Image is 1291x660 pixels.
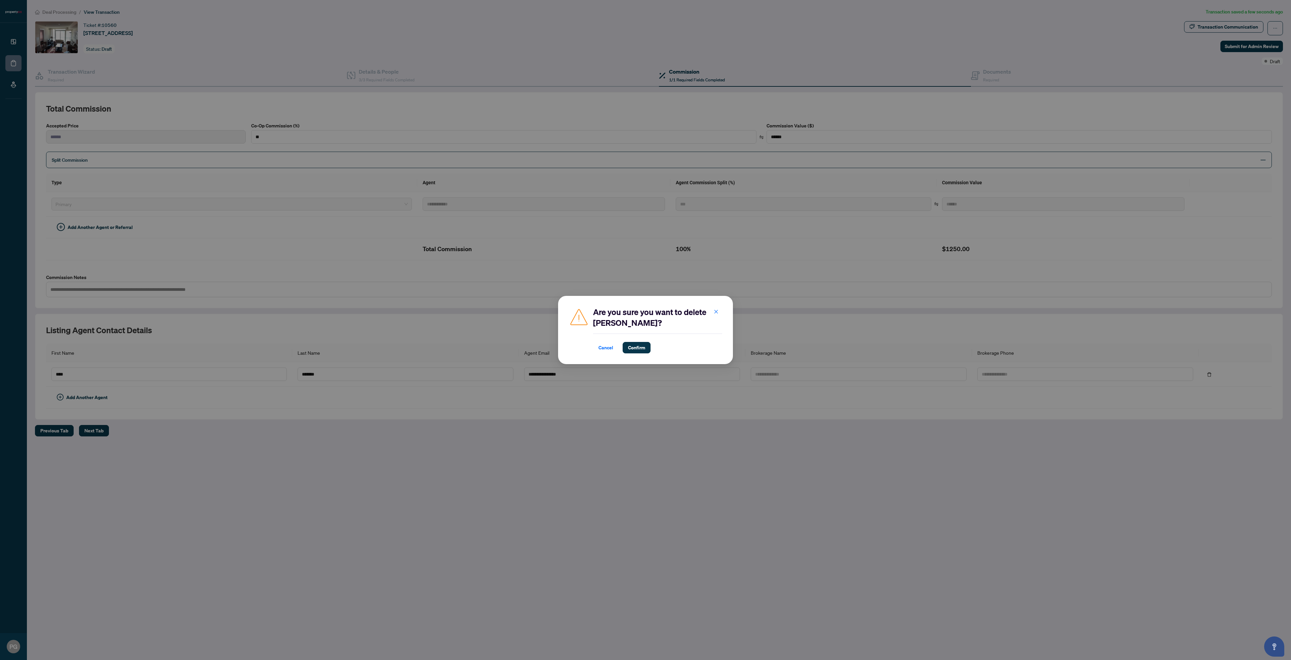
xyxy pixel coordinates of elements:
button: Confirm [623,342,651,353]
span: Cancel [598,342,613,353]
span: close [714,309,718,314]
h2: Are you sure you want to delete [PERSON_NAME]? [593,307,722,328]
button: Open asap [1264,636,1284,657]
span: Confirm [628,342,645,353]
button: Cancel [593,342,619,353]
img: Caution Icon [569,307,589,327]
